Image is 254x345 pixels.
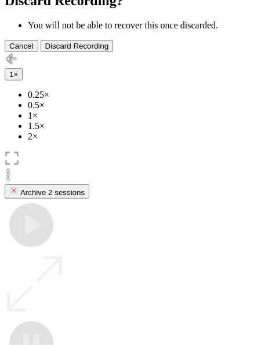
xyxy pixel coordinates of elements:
button: 1× [5,68,23,80]
li: 2× [28,131,249,142]
button: Discard Recording [41,40,114,52]
button: Archive 2 sessions [5,184,89,199]
li: 0.25× [28,90,249,100]
div: Archive 2 sessions [9,186,85,197]
span: 1 [9,70,13,79]
button: Cancel [5,40,38,52]
li: 0.5× [28,100,249,111]
li: 1.5× [28,121,249,131]
li: 1× [28,111,249,121]
li: You will not be able to recover this once discarded. [28,20,249,31]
